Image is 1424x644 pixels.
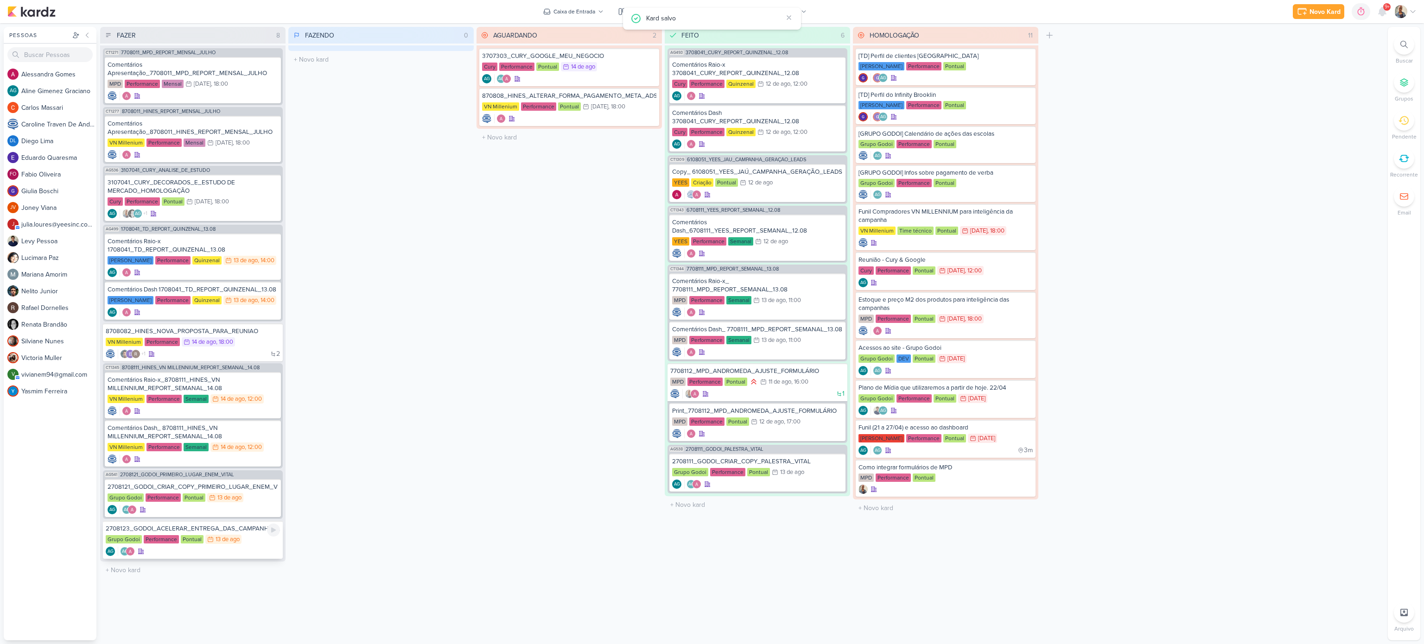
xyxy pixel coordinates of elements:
img: Caroline Traven De Andrade [858,190,868,199]
div: A l e s s a n d r a G o m e s [21,69,96,79]
div: , 12:00 [790,81,807,87]
img: Alessandra Gomes [7,69,19,80]
img: Caroline Traven De Andrade [106,349,115,359]
div: J o n e y V i a n a [21,203,96,213]
div: [DATE] [947,268,965,274]
div: Colaboradores: Caroline Traven De Andrade, Alessandra Gomes [684,190,701,199]
p: AG [109,212,115,216]
span: +1 [142,210,147,217]
div: Quinzenal [726,128,756,136]
span: CT1344 [669,266,685,271]
div: Pessoas [7,31,70,39]
img: Giulia Boschi [873,112,882,121]
div: C a r l o s M a s s a r i [21,103,96,113]
div: Colaboradores: Alessandra Gomes [120,268,131,277]
div: Pontual [715,178,738,187]
div: Aline Gimenez Graciano [672,139,681,149]
div: Criador(a): Caroline Traven De Andrade [858,151,868,160]
div: Grupo Godoi [858,140,895,148]
div: Criador(a): Aline Gimenez Graciano [672,139,681,149]
div: [DATE] [195,199,212,205]
div: , 11:00 [786,297,801,303]
img: Iara Santos [122,209,131,218]
div: Comentários Raio-x 3708041_CURY_REPORT_QUINZENAL_12.08 [672,61,843,77]
div: Performance [689,128,725,136]
div: Pontual [558,102,581,111]
div: [GRUPO GODOI] Calendário de ações das escolas [858,130,1033,138]
div: Joney Viana [7,202,19,213]
div: , 18:00 [987,228,1004,234]
div: 8 [273,31,284,40]
div: Performance [906,101,941,109]
input: Buscar Pessoas [7,47,93,62]
p: Email [1398,208,1411,217]
img: Caroline Traven De Andrade [858,326,868,335]
p: FO [10,172,16,177]
div: Criador(a): Caroline Traven De Andrade [858,326,868,335]
div: Criador(a): Caroline Traven De Andrade [858,238,868,247]
div: L u c i m a r a P a z [21,253,96,263]
div: Aline Gimenez Graciano [482,74,491,83]
div: Aline Gimenez Graciano [878,73,888,82]
div: C a r o l i n e T r a v e n D e A n d r a d e [21,120,96,129]
div: 2 [649,31,660,40]
p: AG [10,88,17,94]
span: CT1271 [105,50,119,55]
div: Colaboradores: Giulia Boschi, Aline Gimenez Graciano [871,112,888,121]
span: CT1277 [105,109,120,114]
div: Aline Gimenez Graciano [858,278,868,287]
div: MPD [672,336,687,344]
div: Performance [155,256,191,265]
div: F a b i o O l i v e i r a [21,170,96,179]
div: Mensal [184,139,205,147]
img: Alessandra Gomes [122,150,131,159]
div: Aline Gimenez Graciano [7,85,19,96]
img: Giulia Boschi [873,73,882,82]
div: Pontual [934,140,956,148]
div: Criador(a): Caroline Traven De Andrade [106,349,115,359]
div: j u l i a . l o u r e s @ y e e s i n c . c o m . b r [21,220,96,229]
img: Alessandra Gomes [687,249,696,258]
img: Renata Brandão [7,319,19,330]
div: VN Millenium [858,227,896,235]
div: Semanal [726,336,751,344]
div: VN Millenium [106,338,143,346]
div: Performance [906,62,941,70]
div: [DATE] [947,316,965,322]
div: [PERSON_NAME] [858,101,904,109]
div: N e l i t o J u n i o r [21,286,96,296]
div: R a f a e l D o r n e l l e s [21,303,96,313]
img: Alessandra Gomes [672,190,681,199]
div: Performance [499,63,534,71]
input: + Novo kard [102,563,284,577]
div: MPD [672,296,687,304]
div: MPD [108,80,123,88]
div: [PERSON_NAME] [108,256,153,265]
div: Colaboradores: Aline Gimenez Graciano [871,190,882,199]
span: AG493 [669,50,684,55]
span: CT1343 [669,208,685,213]
img: Lucimara Paz [7,252,19,263]
div: 3707303_CURY_GOOGLE_MEU_NEGOCIO [482,52,656,60]
div: Performance [145,338,180,346]
img: Caroline Traven De Andrade [672,249,681,258]
img: Giulia Boschi [858,73,868,82]
div: [TD] Perfil do Infinity Brooklin [858,91,1033,99]
p: AG [674,142,680,147]
div: 12 de ago [763,239,788,245]
img: Alessandra Gomes [687,308,696,317]
span: 3107041_CURY_ANALISE_DE_ESTUDO [121,168,210,173]
img: Alessandra Gomes [687,139,696,149]
div: 12 de ago [748,180,773,186]
p: Recorrente [1390,170,1418,179]
p: AG [498,77,504,82]
div: , 18:00 [965,316,982,322]
div: Cury [858,266,874,275]
div: Comentários Dash 1708041_TD_REPORT_QUINZENAL_13.08 [108,285,278,294]
div: 13 de ago [762,337,786,343]
div: Cury [672,128,687,136]
div: Comentários Raio-x 1708041_TD_REPORT_QUINZENAL_13.08 [108,237,278,254]
div: [GRUPO GODOI] Infos sobre pagamento de verba [858,169,1033,177]
div: Pontual [536,63,559,71]
div: Acessos ao site - Grupo Godoi [858,344,1033,352]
